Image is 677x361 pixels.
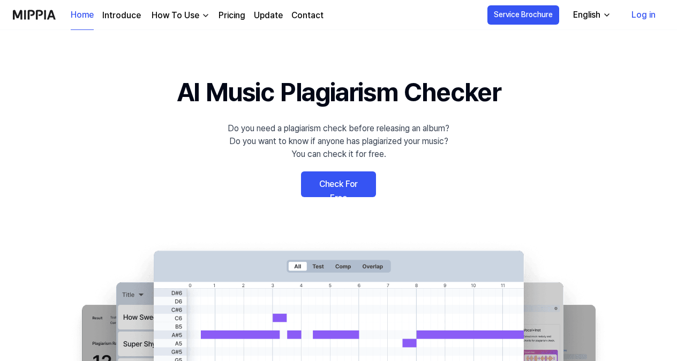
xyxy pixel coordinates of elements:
a: Home [71,1,94,30]
a: Pricing [219,9,245,22]
button: How To Use [149,9,210,22]
div: Do you need a plagiarism check before releasing an album? Do you want to know if anyone has plagi... [228,122,449,161]
a: Check For Free [301,171,376,197]
button: English [565,4,618,26]
div: English [571,9,603,21]
a: Introduce [102,9,141,22]
div: How To Use [149,9,201,22]
a: Update [254,9,283,22]
img: down [201,11,210,20]
h1: AI Music Plagiarism Checker [177,73,501,111]
a: Contact [291,9,324,22]
button: Service Brochure [487,5,559,25]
